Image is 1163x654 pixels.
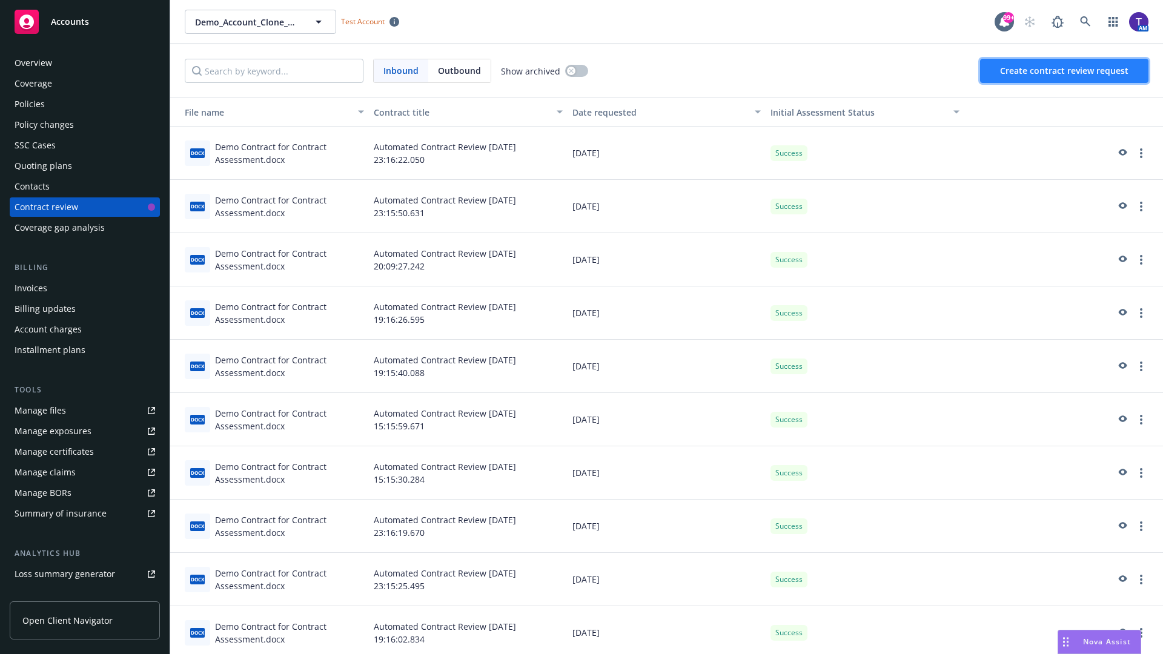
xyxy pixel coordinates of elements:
[10,262,160,274] div: Billing
[568,180,766,233] div: [DATE]
[775,627,803,638] span: Success
[15,564,115,584] div: Loss summary generator
[10,547,160,560] div: Analytics hub
[775,361,803,372] span: Success
[190,468,205,477] span: docx
[1134,306,1148,320] a: more
[1115,626,1129,640] a: preview
[15,442,94,461] div: Manage certificates
[501,65,560,78] span: Show archived
[10,218,160,237] a: Coverage gap analysis
[369,180,568,233] div: Automated Contract Review [DATE] 23:15:50.631
[15,320,82,339] div: Account charges
[336,15,404,28] span: Test Account
[775,574,803,585] span: Success
[10,74,160,93] a: Coverage
[369,500,568,553] div: Automated Contract Review [DATE] 23:16:19.670
[1018,10,1042,34] a: Start snowing
[215,567,364,592] div: Demo Contract for Contract Assessment.docx
[190,255,205,264] span: docx
[15,197,78,217] div: Contract review
[10,421,160,441] span: Manage exposures
[1101,10,1125,34] a: Switch app
[10,401,160,420] a: Manage files
[1134,466,1148,480] a: more
[369,553,568,606] div: Automated Contract Review [DATE] 23:15:25.495
[175,106,351,119] div: File name
[1045,10,1070,34] a: Report a Bug
[215,407,364,432] div: Demo Contract for Contract Assessment.docx
[10,442,160,461] a: Manage certificates
[10,384,160,396] div: Tools
[51,17,89,27] span: Accounts
[190,628,205,637] span: docx
[775,254,803,265] span: Success
[10,504,160,523] a: Summary of insurance
[1134,199,1148,214] a: more
[215,247,364,272] div: Demo Contract for Contract Assessment.docx
[1115,412,1129,427] a: preview
[775,148,803,159] span: Success
[980,59,1148,83] button: Create contract review request
[1058,630,1073,653] div: Drag to move
[1115,199,1129,214] a: preview
[15,421,91,441] div: Manage exposures
[190,362,205,371] span: docx
[775,201,803,212] span: Success
[1115,466,1129,480] a: preview
[15,74,52,93] div: Coverage
[215,620,364,646] div: Demo Contract for Contract Assessment.docx
[15,401,66,420] div: Manage files
[15,53,52,73] div: Overview
[572,106,748,119] div: Date requested
[369,340,568,393] div: Automated Contract Review [DATE] 19:15:40.088
[22,614,113,627] span: Open Client Navigator
[215,460,364,486] div: Demo Contract for Contract Assessment.docx
[15,483,71,503] div: Manage BORs
[10,564,160,584] a: Loss summary generator
[10,483,160,503] a: Manage BORs
[15,136,56,155] div: SSC Cases
[190,148,205,157] span: docx
[190,308,205,317] span: docx
[369,286,568,340] div: Automated Contract Review [DATE] 19:16:26.595
[568,286,766,340] div: [DATE]
[10,156,160,176] a: Quoting plans
[374,59,428,82] span: Inbound
[1134,519,1148,533] a: more
[1115,146,1129,160] a: preview
[10,115,160,134] a: Policy changes
[1115,306,1129,320] a: preview
[1000,65,1128,76] span: Create contract review request
[1073,10,1098,34] a: Search
[374,106,549,119] div: Contract title
[10,177,160,196] a: Contacts
[568,446,766,500] div: [DATE]
[775,308,803,319] span: Success
[775,467,803,478] span: Success
[15,279,47,298] div: Invoices
[215,514,364,539] div: Demo Contract for Contract Assessment.docx
[1134,626,1148,640] a: more
[215,300,364,326] div: Demo Contract for Contract Assessment.docx
[438,64,481,77] span: Outbound
[175,106,351,119] div: Toggle SortBy
[15,504,107,523] div: Summary of insurance
[568,127,766,180] div: [DATE]
[770,107,875,118] span: Initial Assessment Status
[1134,146,1148,160] a: more
[369,233,568,286] div: Automated Contract Review [DATE] 20:09:27.242
[428,59,491,82] span: Outbound
[15,94,45,114] div: Policies
[190,521,205,530] span: docx
[568,393,766,446] div: [DATE]
[383,64,419,77] span: Inbound
[15,156,72,176] div: Quoting plans
[10,279,160,298] a: Invoices
[10,53,160,73] a: Overview
[195,16,300,28] span: Demo_Account_Clone_QA_CR_Tests_Demo
[775,414,803,425] span: Success
[1115,359,1129,374] a: preview
[15,177,50,196] div: Contacts
[369,393,568,446] div: Automated Contract Review [DATE] 15:15:59.671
